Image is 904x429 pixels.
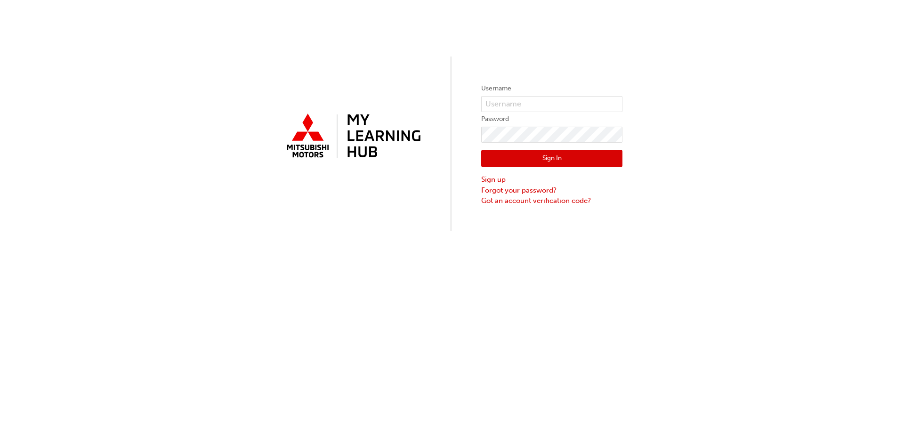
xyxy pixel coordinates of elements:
button: Sign In [481,150,622,168]
a: Sign up [481,174,622,185]
label: Password [481,113,622,125]
a: Got an account verification code? [481,195,622,206]
label: Username [481,83,622,94]
img: mmal [282,110,423,163]
input: Username [481,96,622,112]
a: Forgot your password? [481,185,622,196]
